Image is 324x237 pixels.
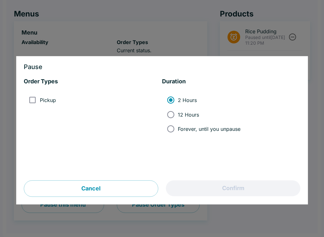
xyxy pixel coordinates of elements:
[178,97,197,103] span: 2 Hours
[24,64,300,70] h3: Pause
[24,78,162,86] h5: Order Types
[162,78,300,86] h5: Duration
[178,126,240,132] span: Forever, until you unpause
[24,181,158,197] button: Cancel
[178,112,199,118] span: 12 Hours
[40,97,56,103] span: Pickup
